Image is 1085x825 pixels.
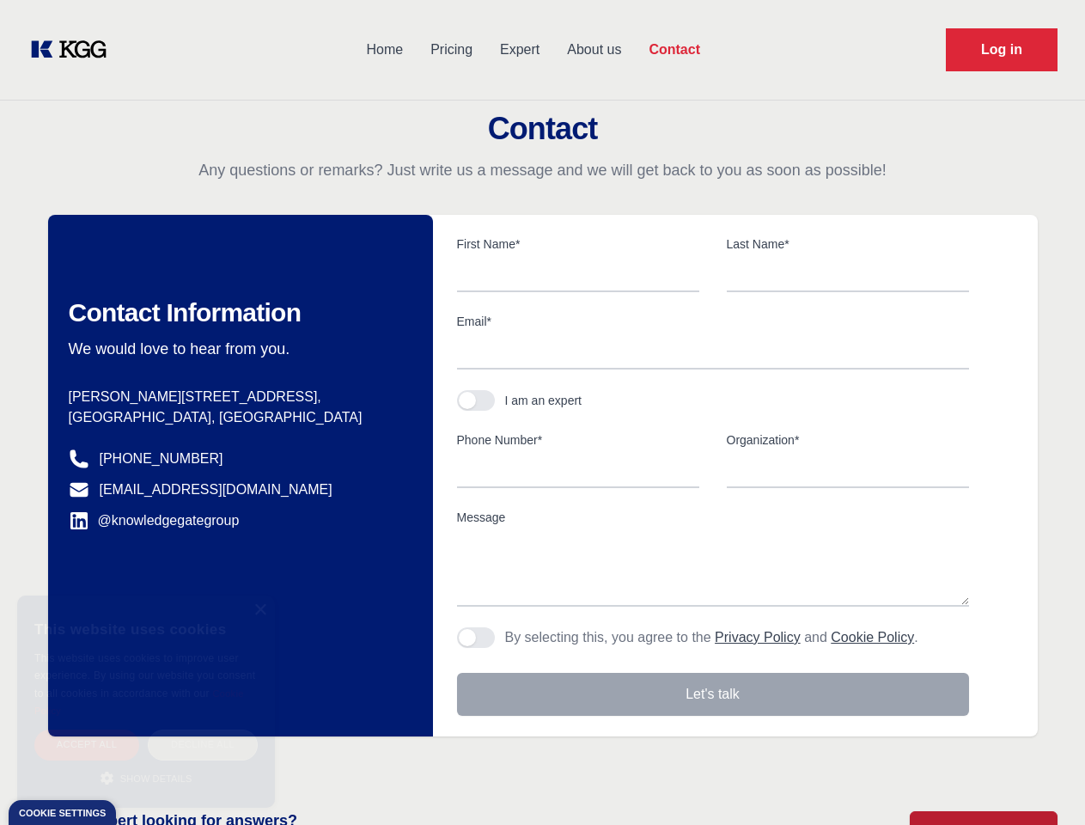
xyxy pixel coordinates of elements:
p: [GEOGRAPHIC_DATA], [GEOGRAPHIC_DATA] [69,407,405,428]
a: [PHONE_NUMBER] [100,449,223,469]
p: By selecting this, you agree to the and . [505,627,918,648]
p: We would love to hear from you. [69,339,405,359]
a: Pricing [417,27,486,72]
label: Organization* [727,431,969,449]
span: Show details [120,773,192,784]
a: Privacy Policy [715,630,801,645]
div: Close [253,604,266,617]
label: First Name* [457,235,699,253]
label: Last Name* [727,235,969,253]
a: Home [352,27,417,72]
a: About us [553,27,635,72]
iframe: Chat Widget [999,742,1085,825]
div: Cookie settings [19,809,106,818]
label: Phone Number* [457,431,699,449]
a: Request Demo [946,28,1058,71]
div: Accept all [34,730,139,760]
label: Message [457,509,969,526]
a: Cookie Policy [34,688,244,716]
div: Show details [34,769,258,786]
label: Email* [457,313,969,330]
a: Cookie Policy [831,630,914,645]
a: @knowledgegategroup [69,510,240,531]
p: Any questions or remarks? Just write us a message and we will get back to you as soon as possible! [21,160,1064,180]
a: Expert [486,27,553,72]
button: Let's talk [457,673,969,716]
div: Decline all [148,730,258,760]
a: KOL Knowledge Platform: Talk to Key External Experts (KEE) [27,36,120,64]
div: This website uses cookies [34,608,258,650]
span: This website uses cookies to improve user experience. By using our website you consent to all coo... [34,652,255,700]
a: Contact [635,27,714,72]
div: I am an expert [505,392,582,409]
p: [PERSON_NAME][STREET_ADDRESS], [69,387,405,407]
a: [EMAIL_ADDRESS][DOMAIN_NAME] [100,480,332,500]
h2: Contact [21,112,1064,146]
h2: Contact Information [69,297,405,328]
